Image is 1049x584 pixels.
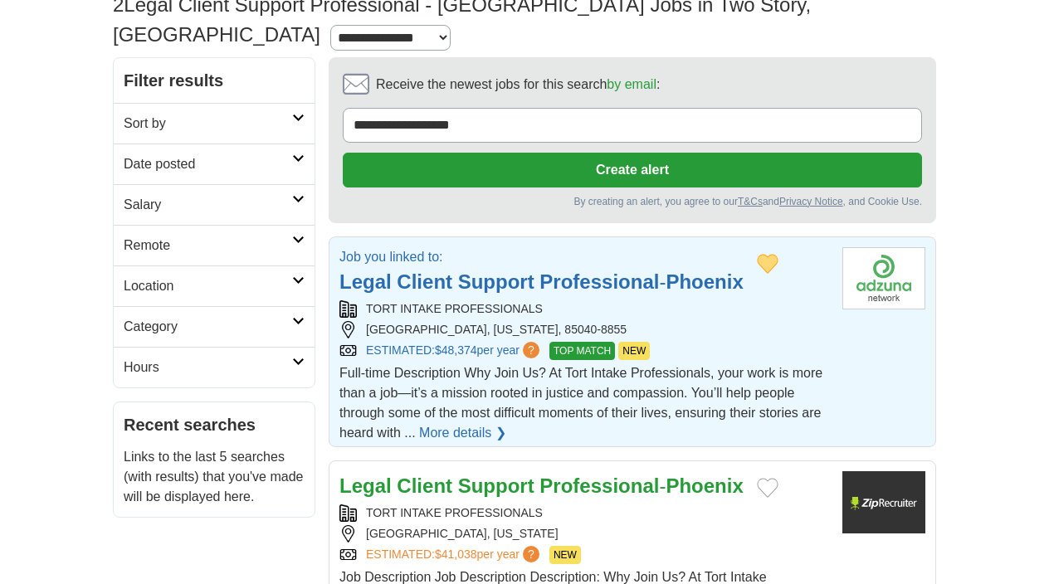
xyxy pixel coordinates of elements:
[738,196,763,207] a: T&Cs
[339,270,392,293] strong: Legal
[339,321,829,338] div: [GEOGRAPHIC_DATA], [US_STATE], 85040-8855
[339,504,829,522] div: TORT INTAKE PROFESSIONALS
[397,474,452,497] strong: Client
[124,317,292,337] h2: Category
[114,347,315,387] a: Hours
[124,154,292,174] h2: Date posted
[539,474,659,497] strong: Professional
[458,474,534,497] strong: Support
[124,236,292,255] h2: Remote
[343,194,922,209] div: By creating an alert, you agree to our and , and Cookie Use.
[343,153,922,187] button: Create alert
[114,265,315,306] a: Location
[114,225,315,265] a: Remote
[666,474,743,497] strong: Phoenix
[114,306,315,347] a: Category
[339,300,829,318] div: TORT INTAKE PROFESSIONALS
[842,247,925,309] img: Company logo
[366,546,543,564] a: ESTIMATED:$41,038per year?
[419,423,506,443] a: More details ❯
[757,478,778,498] button: Add to favorite jobs
[114,144,315,184] a: Date posted
[124,276,292,296] h2: Location
[523,342,539,358] span: ?
[124,358,292,377] h2: Hours
[549,546,581,564] span: NEW
[339,270,744,293] a: Legal Client Support Professional-Phoenix
[666,270,743,293] strong: Phoenix
[114,103,315,144] a: Sort by
[397,270,452,293] strong: Client
[458,270,534,293] strong: Support
[114,184,315,225] a: Salary
[339,474,392,497] strong: Legal
[339,247,744,267] p: Job you linked to:
[618,342,650,360] span: NEW
[124,412,305,437] h2: Recent searches
[607,77,656,91] a: by email
[124,195,292,215] h2: Salary
[757,254,778,274] button: Add to favorite jobs
[539,270,659,293] strong: Professional
[435,343,477,357] span: $48,374
[549,342,615,360] span: TOP MATCH
[842,471,925,533] img: Company logo
[366,342,543,360] a: ESTIMATED:$48,374per year?
[376,75,660,95] span: Receive the newest jobs for this search :
[114,58,315,103] h2: Filter results
[339,366,822,440] span: Full-time Description Why Join Us? At Tort Intake Professionals, your work is more than a job—it’...
[339,474,744,497] a: Legal Client Support Professional-Phoenix
[124,114,292,134] h2: Sort by
[435,547,477,561] span: $41,038
[779,196,843,207] a: Privacy Notice
[339,525,829,543] div: [GEOGRAPHIC_DATA], [US_STATE]
[523,546,539,562] span: ?
[124,447,305,507] p: Links to the last 5 searches (with results) that you've made will be displayed here.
